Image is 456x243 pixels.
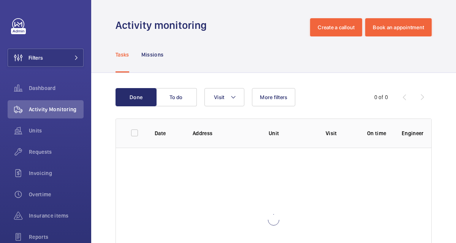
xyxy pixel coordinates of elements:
[326,129,351,137] p: Visit
[260,94,287,100] span: More filters
[310,18,362,36] button: Create a callout
[155,129,180,137] p: Date
[365,18,432,36] button: Book an appointment
[252,88,295,106] button: More filters
[156,88,197,106] button: To do
[29,106,84,113] span: Activity Monitoring
[29,127,84,134] span: Units
[269,129,313,137] p: Unit
[29,169,84,177] span: Invoicing
[29,233,84,241] span: Reports
[116,18,211,32] h1: Activity monitoring
[29,191,84,198] span: Overtime
[374,93,388,101] div: 0 of 0
[8,49,84,67] button: Filters
[141,51,164,58] p: Missions
[116,88,157,106] button: Done
[402,129,427,137] p: Engineer
[116,51,129,58] p: Tasks
[29,84,84,92] span: Dashboard
[28,54,43,62] span: Filters
[29,148,84,156] span: Requests
[204,88,244,106] button: Visit
[29,212,84,219] span: Insurance items
[193,129,256,137] p: Address
[214,94,224,100] span: Visit
[364,129,389,137] p: On time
